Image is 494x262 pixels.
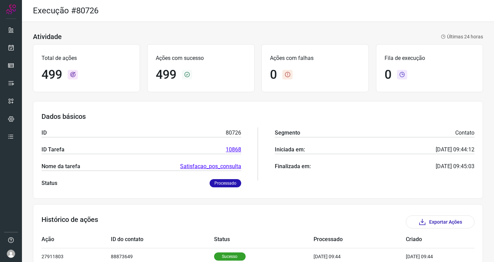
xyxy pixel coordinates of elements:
[441,33,483,40] p: Últimas 24 horas
[226,146,241,154] a: 10868
[156,54,246,62] p: Ações com sucesso
[7,250,15,258] img: avatar-user-boy.jpg
[210,179,241,187] p: Processado
[42,231,111,248] td: Ação
[406,215,474,228] button: Exportar Ações
[42,179,57,187] p: Status
[42,54,131,62] p: Total de ações
[436,162,474,171] p: [DATE] 09:45:03
[214,252,246,261] p: Sucesso
[406,231,454,248] td: Criado
[270,67,277,82] h1: 0
[214,231,314,248] td: Status
[42,162,80,171] p: Nome da tarefa
[275,162,311,171] p: Finalizada em:
[436,146,474,154] p: [DATE] 09:44:12
[275,129,300,137] p: Segmento
[180,162,241,171] a: Satisfacao_pos_consulta
[6,4,16,14] img: Logo
[314,231,406,248] td: Processado
[111,231,214,248] td: ID do contato
[42,146,64,154] p: ID Tarefa
[270,54,360,62] p: Ações com falhas
[385,67,391,82] h1: 0
[42,215,98,228] h3: Histórico de ações
[33,33,62,41] h3: Atividade
[42,67,62,82] h1: 499
[156,67,176,82] h1: 499
[42,129,47,137] p: ID
[385,54,474,62] p: Fila de execução
[33,6,98,16] h2: Execução #80726
[226,129,241,137] p: 80726
[42,112,474,121] h3: Dados básicos
[455,129,474,137] p: Contato
[275,146,305,154] p: Iniciada em:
